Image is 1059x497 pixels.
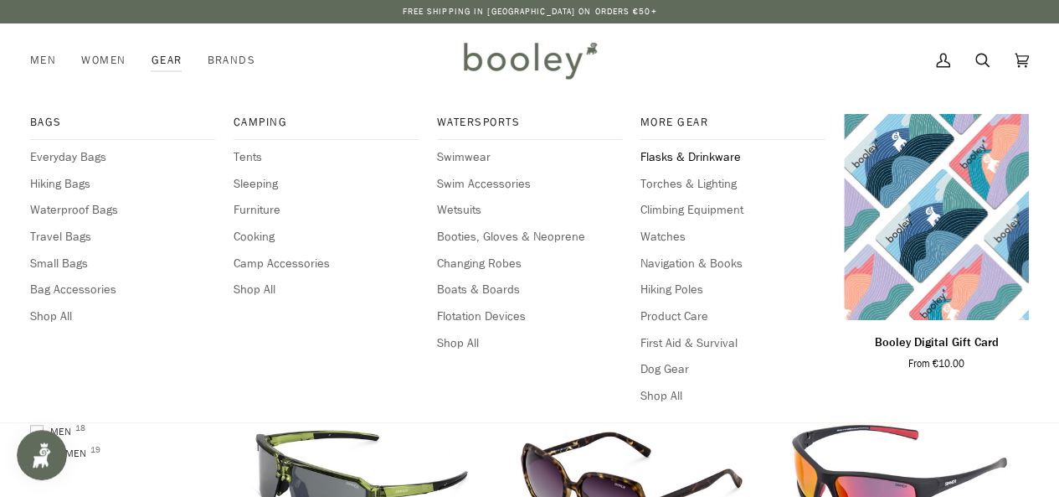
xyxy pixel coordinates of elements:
[30,255,215,273] a: Small Bags
[844,327,1029,371] a: Booley Digital Gift Card
[30,114,215,131] span: Bags
[437,334,622,353] a: Shop All
[17,430,67,480] iframe: Button to open loyalty program pop-up
[234,255,419,273] a: Camp Accessories
[437,308,622,326] a: Flotation Devices
[234,228,419,246] a: Cooking
[234,114,419,140] a: Camping
[437,281,622,299] a: Boats & Boards
[437,201,622,220] a: Wetsuits
[437,114,622,140] a: Watersports
[207,52,255,69] span: Brands
[640,148,825,167] a: Flasks & Drinkware
[30,114,215,140] a: Bags
[908,356,964,371] span: From €10.00
[30,52,56,69] span: Men
[874,334,998,352] p: Booley Digital Gift Card
[30,175,215,194] a: Hiking Bags
[403,5,657,18] p: Free Shipping in [GEOGRAPHIC_DATA] on Orders €50+
[75,424,85,432] span: 18
[30,446,91,461] span: Women
[640,308,825,326] a: Product Care
[30,228,215,246] a: Travel Bags
[640,387,825,406] a: Shop All
[234,148,419,167] a: Tents
[844,114,1029,370] product-grid-item: Booley Digital Gift Card
[437,148,622,167] a: Swimwear
[456,36,603,85] img: Booley
[30,201,215,220] a: Waterproof Bags
[640,334,825,353] a: First Aid & Survival
[640,360,825,379] a: Dog Gear
[437,114,622,131] span: Watersports
[194,23,268,97] a: Brands
[81,52,126,69] span: Women
[437,228,622,246] a: Booties, Gloves & Neoprene
[234,281,419,299] a: Shop All
[844,114,1029,320] a: Booley Digital Gift Card
[640,228,825,246] a: Watches
[640,201,825,220] a: Climbing Equipment
[640,175,825,194] a: Torches & Lighting
[30,424,76,439] span: Men
[139,23,195,97] a: Gear
[139,23,195,97] div: Gear Bags Everyday Bags Hiking Bags Waterproof Bags Travel Bags Small Bags Bag Accessories Shop A...
[844,114,1029,320] product-grid-item-variant: €10.00
[437,175,622,194] a: Swim Accessories
[234,175,419,194] a: Sleeping
[30,308,215,326] a: Shop All
[640,114,825,131] span: More Gear
[640,281,825,299] a: Hiking Poles
[234,201,419,220] a: Furniture
[69,23,138,97] a: Women
[90,446,100,454] span: 19
[30,23,69,97] a: Men
[30,148,215,167] a: Everyday Bags
[640,114,825,140] a: More Gear
[640,255,825,273] a: Navigation & Books
[437,255,622,273] a: Changing Robes
[234,114,419,131] span: Camping
[30,281,215,299] a: Bag Accessories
